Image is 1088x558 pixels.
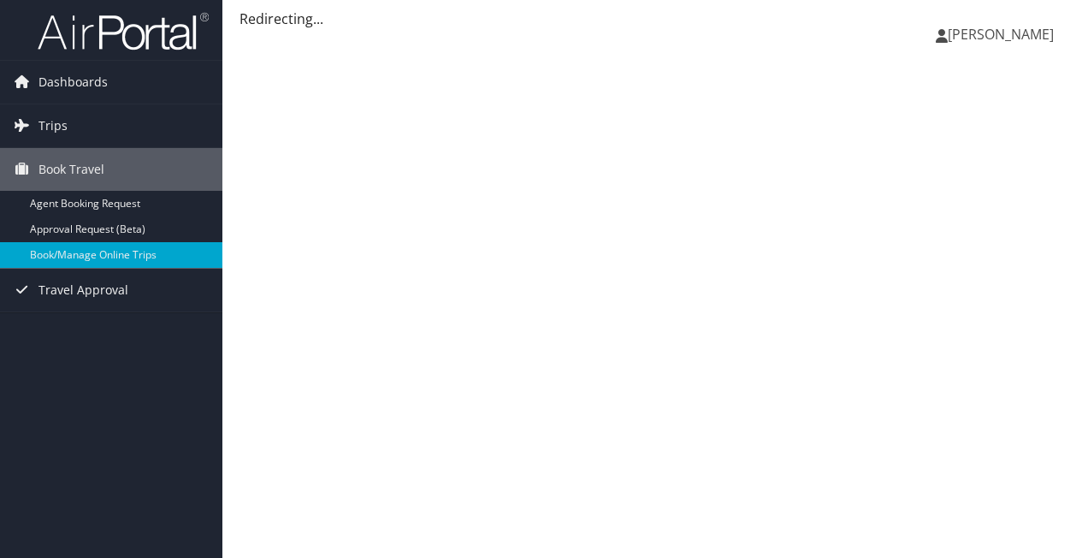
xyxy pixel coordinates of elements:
span: Dashboards [38,61,108,104]
img: airportal-logo.png [38,11,209,51]
span: [PERSON_NAME] [948,25,1054,44]
span: Travel Approval [38,269,128,312]
span: Book Travel [38,148,104,191]
div: Redirecting... [239,9,1071,29]
a: [PERSON_NAME] [936,9,1071,60]
span: Trips [38,104,68,147]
